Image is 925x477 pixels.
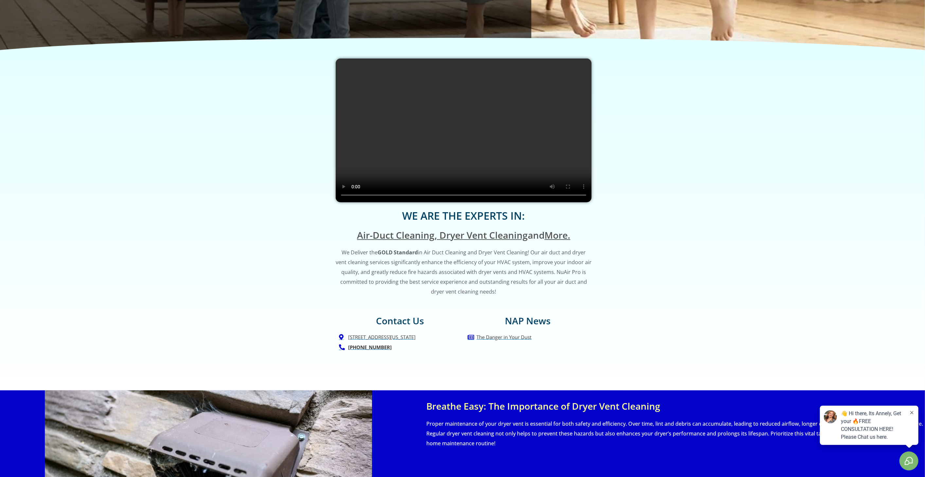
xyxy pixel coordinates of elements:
[347,333,416,341] span: [STREET_ADDRESS][US_STATE]
[339,343,461,351] a: [PHONE_NUMBER]
[336,229,592,241] h2: and
[339,333,461,341] a: [STREET_ADDRESS][US_STATE]
[378,249,418,256] strong: GOLD Standard
[475,333,532,341] span: The Danger in Your Dust
[357,229,528,241] u: Air-Duct Cleaning, Dryer Vent Cleaning
[348,344,392,350] b: [PHONE_NUMBER]
[336,209,592,223] h2: WE ARE THE EXPERTS IN:
[426,419,925,448] p: Proper maintenance of your dryer vent is essential for both safety and efficiency. Over time, lin...
[468,315,588,327] h2: NAP News
[336,247,592,297] p: We Deliver the in Air Duct Cleaning and Dryer Vent Cleaning! Our air duct and dryer vent cleaning...
[468,333,588,341] a: The Danger in Your Dust
[339,315,461,327] h2: Contact Us
[544,229,570,241] u: More.
[426,400,925,412] h2: Breathe Easy: The Importance of Dryer Vent Cleaning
